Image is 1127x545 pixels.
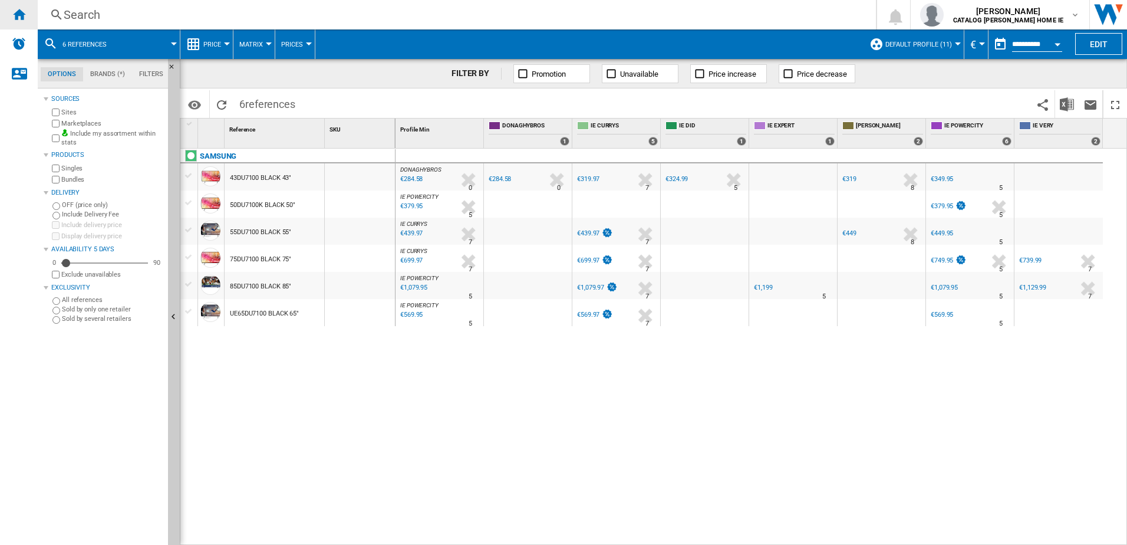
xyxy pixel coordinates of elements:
div: 85DU7100 BLACK 85" [230,273,291,300]
div: Delivery Time : 5 days [999,209,1003,221]
span: Profile Min [400,126,430,133]
div: Search [64,6,845,23]
div: Last updated : Monday, 11 August 2025 05:03 [398,282,427,294]
div: €439.97 [577,229,599,237]
span: IE DID [679,122,746,132]
button: Download in Excel [1055,90,1079,118]
div: 55DU7100 BLACK 55" [230,219,291,246]
button: Send this report by email [1079,90,1102,118]
div: Delivery Time : 5 days [822,291,826,303]
img: mysite-bg-18x18.png [61,129,68,136]
div: €1,079.95 [929,282,958,294]
b: CATALOG [PERSON_NAME] HOME IE [953,17,1063,24]
button: Price decrease [779,64,855,83]
div: Sort None [227,119,324,137]
div: Delivery Time : 7 days [469,264,472,275]
label: Include Delivery Fee [62,210,163,219]
button: Open calendar [1047,32,1068,53]
span: IE CURRYS [591,122,658,132]
div: €349.95 [931,175,953,183]
span: IE POWERCITY [944,122,1011,132]
input: Include Delivery Fee [52,212,60,219]
div: Reference Sort None [227,119,324,137]
input: Display delivery price [52,271,60,278]
button: Matrix [239,29,269,59]
span: € [970,38,976,51]
div: Delivery Time : 5 days [999,237,1003,248]
div: Delivery Time : 5 days [469,291,472,303]
label: Marketplaces [61,119,163,128]
div: €449 [842,229,856,237]
div: €699.97 [577,257,599,264]
button: Edit [1075,33,1122,55]
button: Maximize [1103,90,1127,118]
div: €379.95 [931,202,953,210]
label: Sold by only one retailer [62,305,163,314]
div: Last updated : Monday, 11 August 2025 11:14 [398,173,423,185]
button: Unavailable [602,64,678,83]
div: €739.99 [1019,257,1042,264]
div: Sources [51,94,163,104]
span: Unavailable [620,70,658,78]
span: Prices [281,41,303,48]
input: Singles [52,165,60,172]
span: IE POWERCITY [400,193,439,200]
div: €284.58 [489,175,511,183]
div: Sort None [398,119,483,137]
button: Hide [168,59,182,80]
div: Delivery Time : 5 days [734,182,737,194]
input: Bundles [52,176,60,183]
div: IE DID 1 offers sold by IE DID [663,119,749,148]
img: promotionV3.png [601,228,613,238]
label: Include my assortment within stats [61,129,163,147]
div: Click to filter on that brand [200,149,236,163]
div: €319.97 [575,173,599,185]
div: Delivery Time : 5 days [999,291,1003,303]
input: All references [52,297,60,305]
span: DONAGHYBROS [400,166,441,173]
md-menu: Currency [964,29,988,59]
div: Delivery Time : 5 days [469,318,472,330]
label: Include delivery price [61,221,163,229]
div: Delivery Time : 5 days [999,264,1003,275]
span: Price increase [709,70,756,78]
span: 6 references [62,41,107,48]
img: promotionV3.png [606,282,618,292]
label: Exclude unavailables [61,270,163,279]
span: Price decrease [797,70,847,78]
div: IE VERY 2 offers sold by IE VERY [1017,119,1103,148]
input: Sites [52,109,60,116]
span: IE POWERCITY [400,275,439,281]
button: 6 references [62,29,118,59]
input: Include delivery price [52,221,60,229]
span: SKU [329,126,341,133]
div: 2 offers sold by IE VERY [1091,137,1100,146]
div: IE CURRYS 5 offers sold by IE CURRYS [575,119,660,148]
div: 75DU7100 BLACK 75" [230,246,291,273]
div: FILTER BY [452,68,502,80]
div: Profile Min Sort None [398,119,483,137]
div: Last updated : Monday, 11 August 2025 05:02 [398,201,423,212]
div: €739.99 [1017,255,1042,267]
div: €1,079.97 [577,284,604,291]
img: promotionV3.png [601,255,613,265]
button: Default profile (11) [885,29,958,59]
input: Sold by only one retailer [52,307,60,314]
span: Price [203,41,221,48]
div: 0 [50,258,59,267]
div: Delivery Time : 5 days [469,209,472,221]
div: Delivery Time : 7 days [469,237,472,248]
div: €379.95 [929,201,967,212]
div: €569.97 [575,309,613,321]
input: OFF (price only) [52,202,60,210]
img: profile.jpg [920,3,944,27]
div: €1,079.95 [931,284,958,291]
div: €749.95 [931,257,953,264]
div: 43DU7100 BLACK 43" [230,165,291,192]
div: €1,199 [754,284,772,291]
img: excel-24x24.png [1060,97,1074,111]
button: Reload [210,90,233,118]
div: Default profile (11) [869,29,958,59]
button: € [970,29,982,59]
